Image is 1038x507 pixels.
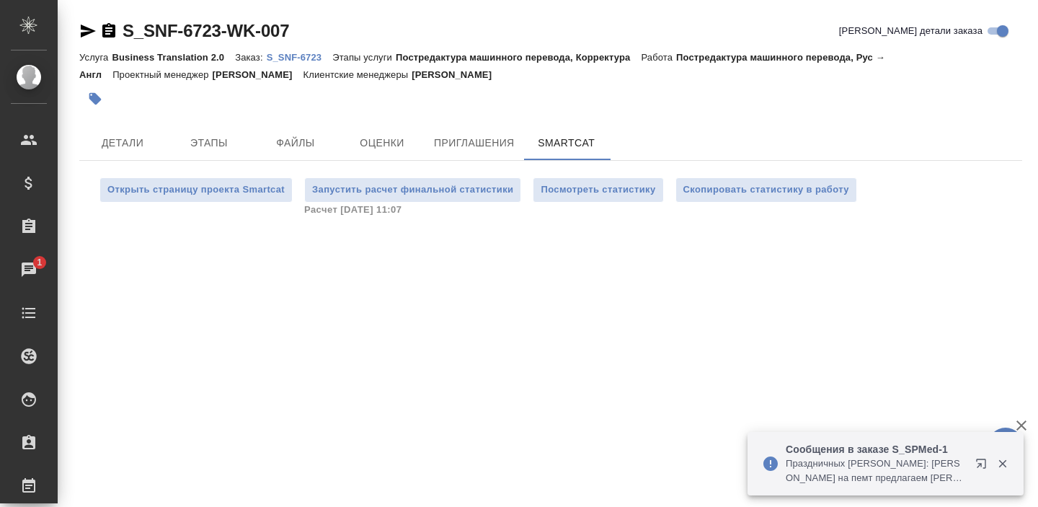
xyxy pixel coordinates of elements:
[332,52,396,63] p: Этапы услуги
[267,50,333,63] a: S_SNF-6723
[839,24,982,38] span: [PERSON_NAME] детали заказа
[100,22,117,40] button: Скопировать ссылку
[641,52,676,63] p: Работа
[112,52,235,63] p: Business Translation 2.0
[988,457,1017,470] button: Закрыть
[174,134,244,152] span: Этапы
[533,177,663,203] button: Посмотреть статистику
[123,21,289,40] a: S_SNF-6723-WK-007
[79,52,112,63] p: Услуга
[412,69,502,80] p: [PERSON_NAME]
[107,182,285,198] span: Открыть страницу проекта Smartcat
[786,457,966,485] p: Праздничных [PERSON_NAME]: [PERSON_NAME] на пемт предлагаем [PERSON_NAME]/[PERSON_NAME]/[PERSON_N...
[235,52,266,63] p: Заказ:
[347,134,417,152] span: Оценки
[213,69,303,80] p: [PERSON_NAME]
[683,182,849,198] span: Скопировать статистику в работу
[988,428,1024,464] button: 🙏
[304,177,521,203] button: Запустить расчет финальной статистики
[532,134,601,152] span: SmartCat
[541,182,655,198] span: Посмотреть статистику
[112,69,212,80] p: Проектный менеджер
[304,203,521,217] span: Расчет [DATE] 11:07
[4,252,54,288] a: 1
[303,69,412,80] p: Клиентские менеджеры
[786,442,966,457] p: Сообщения в заказе S_SPMed-1
[312,182,513,198] span: Запустить расчет финальной статистики
[434,134,515,152] span: Приглашения
[88,134,157,152] span: Детали
[675,177,857,203] button: Скопировать статистику в работу
[967,449,1001,484] button: Открыть в новой вкладке
[261,134,330,152] span: Файлы
[396,52,641,63] p: Постредактура машинного перевода, Корректура
[99,177,293,203] button: Открыть страницу проекта Smartcat
[79,83,111,115] button: Добавить тэг
[79,22,97,40] button: Скопировать ссылку для ЯМессенджера
[267,52,333,63] p: S_SNF-6723
[28,255,50,270] span: 1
